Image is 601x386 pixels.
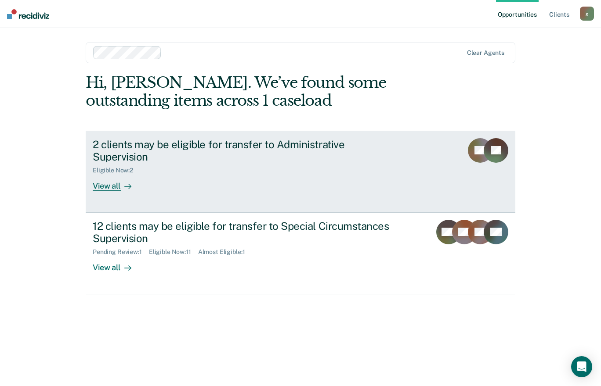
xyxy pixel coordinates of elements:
a: 12 clients may be eligible for transfer to Special Circumstances SupervisionPending Review:1Eligi... [86,213,515,294]
div: View all [93,174,142,191]
div: Almost Eligible : 1 [198,248,252,256]
div: Open Intercom Messenger [571,356,592,377]
div: Eligible Now : 2 [93,167,140,174]
div: Pending Review : 1 [93,248,149,256]
button: g [580,7,594,21]
a: 2 clients may be eligible for transfer to Administrative SupervisionEligible Now:2View all [86,131,515,213]
div: 12 clients may be eligible for transfer to Special Circumstances Supervision [93,220,401,245]
div: View all [93,256,142,273]
div: Eligible Now : 11 [149,248,198,256]
div: 2 clients may be eligible for transfer to Administrative Supervision [93,138,401,164]
div: Clear agents [467,49,504,57]
div: Hi, [PERSON_NAME]. We’ve found some outstanding items across 1 caseload [86,74,429,110]
img: Recidiviz [7,9,49,19]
